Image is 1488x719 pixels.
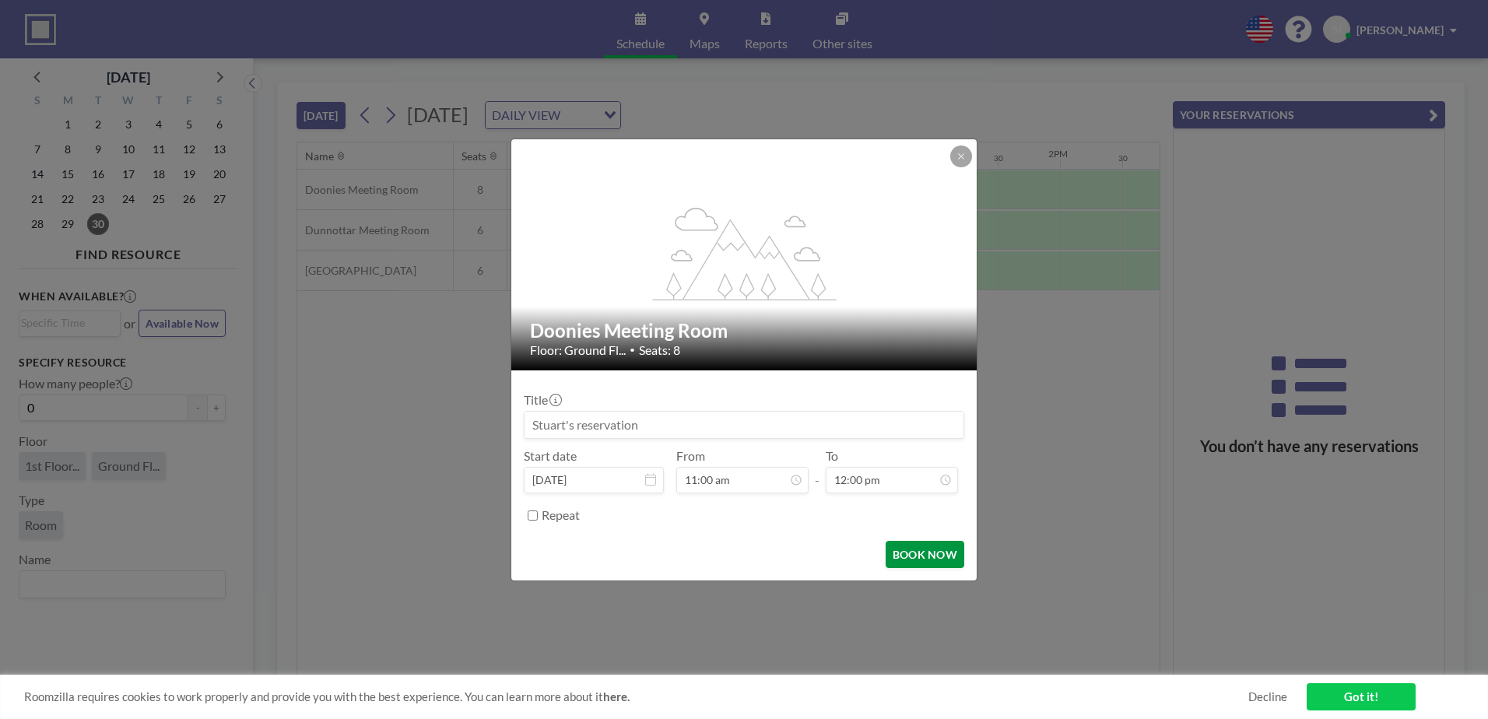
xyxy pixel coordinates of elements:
a: Decline [1248,689,1287,704]
button: BOOK NOW [886,541,964,568]
label: Repeat [542,507,580,523]
label: To [826,448,838,464]
input: Stuart's reservation [525,412,963,438]
span: Floor: Ground Fl... [530,342,626,358]
label: From [676,448,705,464]
h2: Doonies Meeting Room [530,319,960,342]
label: Title [524,392,560,408]
span: Roomzilla requires cookies to work properly and provide you with the best experience. You can lea... [24,689,1248,704]
label: Start date [524,448,577,464]
span: Seats: 8 [639,342,680,358]
a: here. [603,689,630,703]
span: - [815,454,819,488]
a: Got it! [1307,683,1416,710]
g: flex-grow: 1.2; [653,206,837,300]
span: • [630,344,635,356]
